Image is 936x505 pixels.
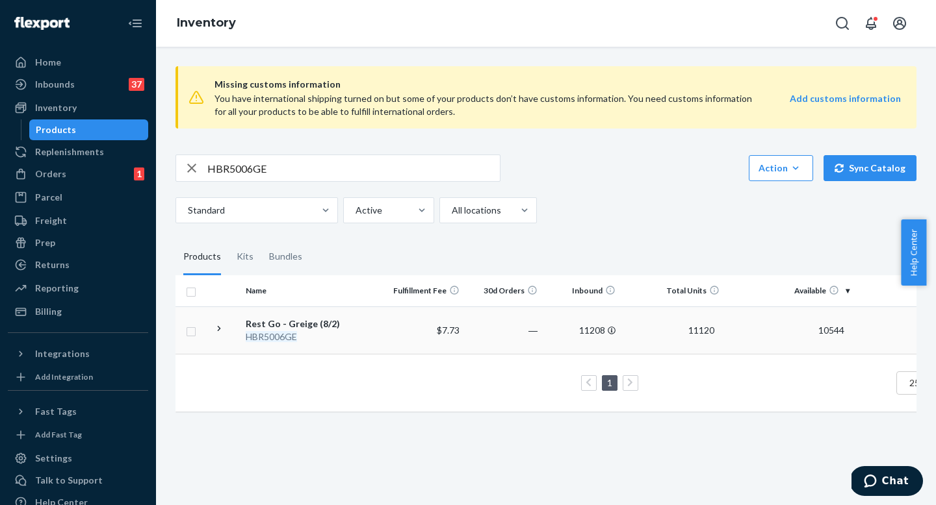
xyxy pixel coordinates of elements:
[35,282,79,295] div: Reporting
[621,275,725,306] th: Total Units
[851,466,923,499] iframe: Opens a widget where you can chat to one of our agents
[725,275,855,306] th: Available
[683,325,720,336] span: 11120
[35,236,55,249] div: Prep
[122,10,148,36] button: Close Navigation
[901,219,926,286] button: Help Center
[8,343,148,364] button: Integrations
[36,123,76,136] div: Products
[813,325,850,336] span: 10544
[8,470,148,491] button: Talk to Support
[35,474,103,487] div: Talk to Support
[177,16,236,30] a: Inventory
[465,275,543,306] th: 30d Orders
[207,155,500,181] input: Search inventory by name or sku
[129,78,144,91] div: 37
[14,17,70,30] img: Flexport logo
[8,301,148,322] a: Billing
[887,10,913,36] button: Open account menu
[387,275,465,306] th: Fulfillment Fee
[824,155,916,181] button: Sync Catalog
[35,214,67,227] div: Freight
[8,74,148,95] a: Inbounds37
[543,306,621,354] td: 11208
[8,210,148,231] a: Freight
[35,101,77,114] div: Inventory
[240,275,387,306] th: Name
[29,119,149,140] a: Products
[35,452,72,465] div: Settings
[8,187,148,208] a: Parcel
[8,142,148,162] a: Replenishments
[8,278,148,299] a: Reporting
[450,204,452,217] input: All locations
[214,92,764,118] div: You have international shipping turned on but some of your products don’t have customs informatio...
[166,5,246,42] ol: breadcrumbs
[35,305,62,318] div: Billing
[829,10,855,36] button: Open Search Box
[8,427,148,443] a: Add Fast Tag
[790,92,901,118] a: Add customs information
[465,306,543,354] td: ―
[134,167,144,180] div: 1
[8,52,148,73] a: Home
[237,239,253,275] div: Kits
[35,258,70,271] div: Returns
[35,405,77,418] div: Fast Tags
[604,377,615,388] a: Page 1 is your current page
[8,448,148,469] a: Settings
[543,275,621,306] th: Inbound
[8,164,148,184] a: Orders1
[35,78,75,91] div: Inbounds
[187,204,188,217] input: Standard
[35,429,82,440] div: Add Fast Tag
[35,191,62,204] div: Parcel
[269,239,302,275] div: Bundles
[749,155,813,181] button: Action
[214,77,901,92] span: Missing customs information
[8,97,148,118] a: Inventory
[35,347,90,360] div: Integrations
[759,162,803,175] div: Action
[354,204,356,217] input: Active
[35,56,61,69] div: Home
[858,10,884,36] button: Open notifications
[8,401,148,422] button: Fast Tags
[183,239,221,275] div: Products
[8,369,148,385] a: Add Integration
[35,145,104,158] div: Replenishments
[246,331,297,342] em: HBR5006GE
[35,167,66,180] div: Orders
[246,317,382,330] div: Rest Go - Greige (8/2)
[8,254,148,275] a: Returns
[437,325,460,336] span: $7.73
[790,93,901,104] strong: Add customs information
[8,232,148,253] a: Prep
[35,371,93,382] div: Add Integration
